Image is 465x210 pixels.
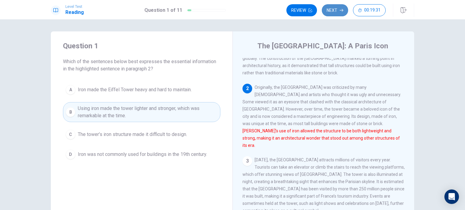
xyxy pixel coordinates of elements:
h4: Question 1 [63,41,220,51]
button: Review [286,4,317,16]
font: [PERSON_NAME]’s use of iron allowed the structure to be both lightweight and strong, making it an... [242,128,400,148]
span: Originally, the [GEOGRAPHIC_DATA] was criticized by many [DEMOGRAPHIC_DATA] and artists who thoug... [242,85,401,148]
button: BUsing iron made the tower lighter and stronger, which was remarkable at the time. [63,102,220,122]
button: 00:19:31 [353,4,386,16]
h1: Reading [65,9,84,16]
h4: The [GEOGRAPHIC_DATA]: A Paris Icon [257,41,388,51]
span: Using iron made the tower lighter and stronger, which was remarkable at the time. [78,105,218,119]
span: The tower’s iron structure made it difficult to design. [78,131,187,138]
span: Iron was not commonly used for buildings in the 19th century. [78,151,207,158]
span: 00:19:31 [364,8,381,13]
button: AIron made the Eiffel Tower heavy and hard to maintain. [63,82,220,97]
div: C [66,130,75,139]
span: Level Test [65,5,84,9]
span: Iron made the Eiffel Tower heavy and hard to maintain. [78,86,192,93]
button: CThe tower’s iron structure made it difficult to design. [63,127,220,142]
button: DIron was not commonly used for buildings in the 19th century. [63,147,220,162]
div: 3 [242,156,252,166]
span: Which of the sentences below best expresses the essential information in the highlighted sentence... [63,58,220,73]
div: B [66,107,75,117]
div: Open Intercom Messenger [444,189,459,204]
div: 2 [242,84,252,93]
div: D [66,150,75,159]
button: Next [322,4,348,16]
div: A [66,85,75,95]
h1: Question 1 of 11 [144,7,182,14]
